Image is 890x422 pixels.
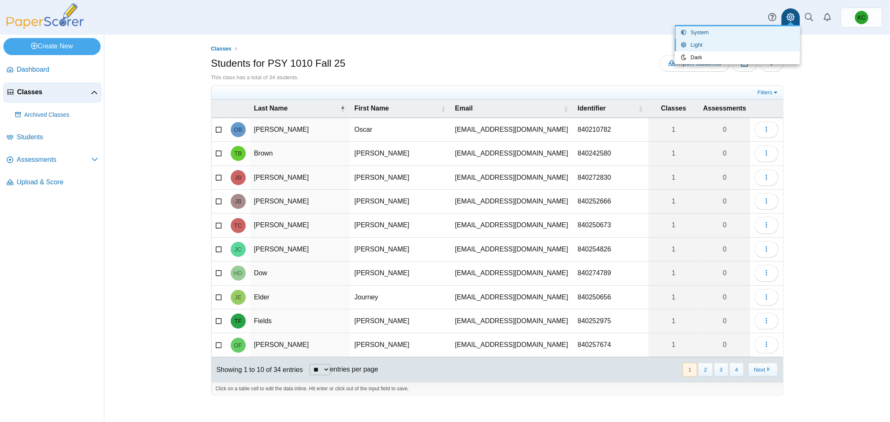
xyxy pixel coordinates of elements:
button: 2 [698,363,713,377]
a: Students [3,128,101,148]
a: 0 [699,118,750,141]
a: 1 [648,333,699,357]
td: [PERSON_NAME] [250,190,350,214]
span: First Name : Activate to sort [441,100,446,117]
td: [EMAIL_ADDRESS][DOMAIN_NAME] [451,238,573,261]
td: [EMAIL_ADDRESS][DOMAIN_NAME] [451,142,573,166]
td: [EMAIL_ADDRESS][DOMAIN_NAME] [451,309,573,333]
a: Classes [209,44,234,54]
td: 840272830 [573,166,648,190]
td: [PERSON_NAME] [250,238,350,261]
a: 1 [648,214,699,237]
td: [PERSON_NAME] [350,166,451,190]
td: [EMAIL_ADDRESS][DOMAIN_NAME] [451,333,573,357]
button: 3 [714,363,729,377]
span: Journey Elder [234,294,241,300]
a: Create New [3,38,101,55]
span: Tavarus Brown [234,151,242,156]
span: Jillian Bullard [234,198,241,204]
a: 1 [648,166,699,189]
td: [EMAIL_ADDRESS][DOMAIN_NAME] [451,261,573,285]
td: Dow [250,261,350,285]
a: 0 [699,261,750,285]
span: Classes [661,105,686,112]
span: Assessments [17,155,91,164]
td: [PERSON_NAME] [350,309,451,333]
td: [EMAIL_ADDRESS][DOMAIN_NAME] [451,118,573,142]
span: Last Name : Activate to invert sorting [340,100,345,117]
span: Last Name [254,105,288,112]
span: Hannah Dow [234,270,242,276]
td: [PERSON_NAME] [350,261,451,285]
td: [PERSON_NAME] [250,166,350,190]
div: Showing 1 to 10 of 34 entries [212,357,303,382]
a: 0 [699,309,750,333]
img: PaperScorer [3,3,87,29]
td: 840257674 [573,333,648,357]
a: Archived Classes [12,105,101,125]
a: 1 [648,118,699,141]
a: 1 [648,286,699,309]
span: Assessments [703,105,746,112]
td: [PERSON_NAME] [350,333,451,357]
a: Filters [756,88,781,97]
a: 1 [648,309,699,333]
td: 840250656 [573,286,648,309]
div: This class has a total of 34 students. [211,74,784,81]
a: 0 [699,214,750,237]
a: Import students [660,55,730,72]
span: Classes [211,45,232,52]
button: 4 [729,363,744,377]
span: Identifier : Activate to sort [638,100,643,117]
a: PaperScorer [3,23,87,30]
td: 840274789 [573,261,648,285]
span: Import students [668,60,721,67]
a: Dashboard [3,60,101,80]
span: Oscar Bennett IV [234,127,242,133]
td: [PERSON_NAME] [250,118,350,142]
span: Email [455,105,473,112]
a: 1 [648,261,699,285]
a: 0 [699,286,750,309]
span: Email : Activate to sort [563,100,568,117]
nav: pagination [682,363,778,377]
td: [PERSON_NAME] [250,214,350,237]
td: [PERSON_NAME] [350,190,451,214]
td: 840250673 [573,214,648,237]
td: [EMAIL_ADDRESS][DOMAIN_NAME] [451,286,573,309]
span: Thomas Clark [234,223,242,229]
label: entries per page [330,366,378,373]
a: Kelly Charlton [841,8,882,28]
td: Elder [250,286,350,309]
a: System [675,26,800,39]
a: Upload & Score [3,173,101,193]
a: 0 [699,190,750,213]
a: 1 [648,190,699,213]
a: 1 [648,238,699,261]
a: Light [675,39,800,51]
td: [PERSON_NAME] [350,142,451,166]
div: Click on a table cell to edit the data inline. Hit enter or click out of the input field to save. [212,382,783,395]
span: Omari Figueroa [234,342,242,348]
a: 0 [699,238,750,261]
span: Tyson Fields [234,318,242,324]
span: Jacob Buerk [234,175,241,181]
td: 840252975 [573,309,648,333]
a: 0 [699,166,750,189]
span: Students [17,133,98,142]
button: Next [748,363,778,377]
span: Archived Classes [24,111,98,119]
a: 0 [699,142,750,165]
td: Journey [350,286,451,309]
td: Oscar [350,118,451,142]
a: Assessments [3,150,101,170]
a: 1 [648,142,699,165]
span: Kelly Charlton [855,11,868,24]
span: First Name [354,105,389,112]
span: Classes [17,88,91,97]
h1: Students for PSY 1010 Fall 25 [211,56,345,70]
span: Upload & Score [17,178,98,187]
td: 840210782 [573,118,648,142]
span: Identifier [577,105,606,112]
td: [EMAIL_ADDRESS][DOMAIN_NAME] [451,190,573,214]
